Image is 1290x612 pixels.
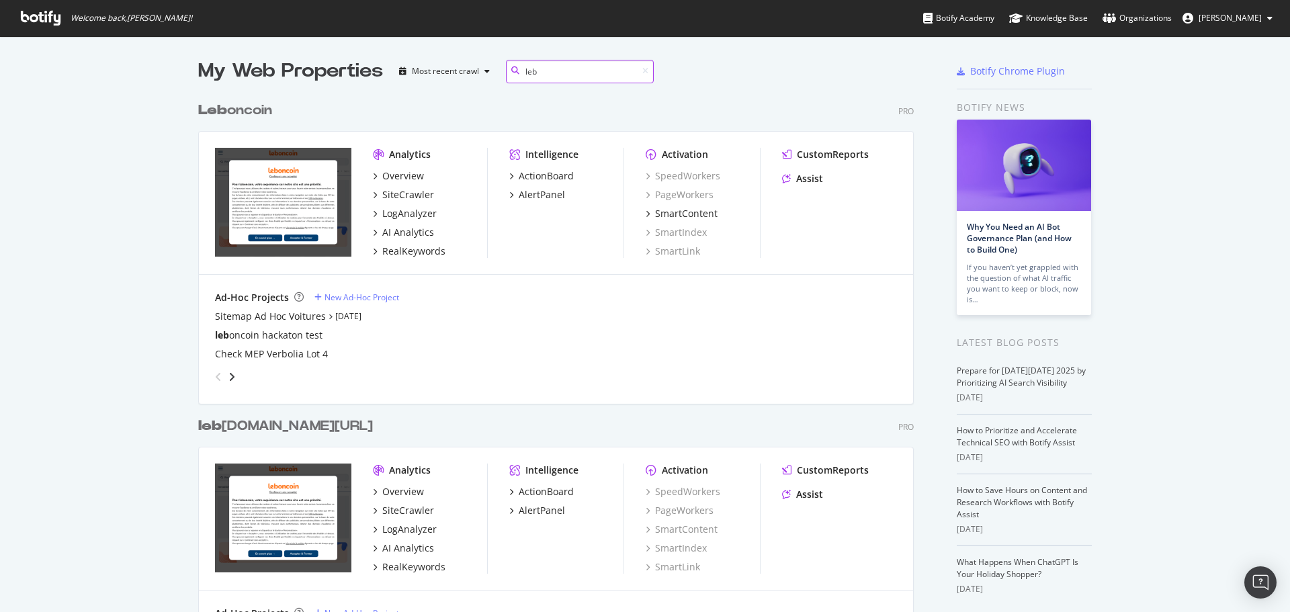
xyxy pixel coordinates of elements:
a: ActionBoard [509,485,574,498]
div: Assist [796,172,823,185]
a: PageWorkers [646,188,714,202]
div: Ad-Hoc Projects [215,291,289,304]
div: [DATE] [957,392,1092,404]
a: RealKeywords [373,560,445,574]
a: [DATE] [335,310,361,322]
div: Botify Academy [923,11,994,25]
div: Analytics [389,464,431,477]
a: Assist [782,488,823,501]
a: Overview [373,485,424,498]
div: Pro [898,421,914,433]
b: leb [198,419,222,433]
div: New Ad-Hoc Project [325,292,399,303]
b: leb [215,329,229,341]
div: oncoin hackaton test [215,329,322,342]
a: How to Save Hours on Content and Research Workflows with Botify Assist [957,484,1087,520]
div: SiteCrawler [382,188,434,202]
a: SiteCrawler [373,188,434,202]
div: angle-left [210,366,227,388]
div: Botify Chrome Plugin [970,64,1065,78]
div: LogAnalyzer [382,523,437,536]
div: [DOMAIN_NAME][URL] [198,417,373,436]
span: Matthieu Feru [1199,12,1262,24]
div: Organizations [1103,11,1172,25]
img: Why You Need an AI Bot Governance Plan (and How to Build One) [957,120,1091,211]
a: Prepare for [DATE][DATE] 2025 by Prioritizing AI Search Visibility [957,365,1086,388]
a: SmartLink [646,560,700,574]
div: Overview [382,169,424,183]
div: AlertPanel [519,504,565,517]
div: [DATE] [957,523,1092,535]
img: leboncoin.fr/ck (old locasun.fr) [215,464,351,572]
a: LogAnalyzer [373,523,437,536]
div: RealKeywords [382,245,445,258]
div: [DATE] [957,451,1092,464]
a: What Happens When ChatGPT Is Your Holiday Shopper? [957,556,1078,580]
a: AlertPanel [509,188,565,202]
a: Check MEP Verbolia Lot 4 [215,347,328,361]
a: New Ad-Hoc Project [314,292,399,303]
div: Pro [898,105,914,117]
a: SmartContent [646,207,718,220]
div: LogAnalyzer [382,207,437,220]
a: SpeedWorkers [646,169,720,183]
a: SmartIndex [646,541,707,555]
a: How to Prioritize and Accelerate Technical SEO with Botify Assist [957,425,1077,448]
div: CustomReports [797,148,869,161]
div: ActionBoard [519,485,574,498]
div: AlertPanel [519,188,565,202]
a: AlertPanel [509,504,565,517]
a: SmartLink [646,245,700,258]
div: AI Analytics [382,226,434,239]
div: Latest Blog Posts [957,335,1092,350]
a: leboncoin hackaton test [215,329,322,342]
a: Sitemap Ad Hoc Voitures [215,310,326,323]
a: Leboncoin [198,101,277,120]
a: RealKeywords [373,245,445,258]
a: SmartContent [646,523,718,536]
div: [DATE] [957,583,1092,595]
div: Intelligence [525,148,578,161]
div: Most recent crawl [412,67,479,75]
a: Overview [373,169,424,183]
div: Assist [796,488,823,501]
a: AI Analytics [373,226,434,239]
div: ActionBoard [519,169,574,183]
div: oncoin [198,101,272,120]
a: SiteCrawler [373,504,434,517]
a: ActionBoard [509,169,574,183]
div: Activation [662,148,708,161]
img: leboncoin.fr [215,148,351,257]
a: CustomReports [782,148,869,161]
span: Welcome back, [PERSON_NAME] ! [71,13,192,24]
div: AI Analytics [382,541,434,555]
div: Botify news [957,100,1092,115]
button: [PERSON_NAME] [1172,7,1283,29]
div: Analytics [389,148,431,161]
div: RealKeywords [382,560,445,574]
div: angle-right [227,370,236,384]
div: If you haven’t yet grappled with the question of what AI traffic you want to keep or block, now is… [967,262,1081,305]
a: CustomReports [782,464,869,477]
a: SpeedWorkers [646,485,720,498]
a: leb[DOMAIN_NAME][URL] [198,417,378,436]
a: SmartIndex [646,226,707,239]
div: Overview [382,485,424,498]
div: My Web Properties [198,58,383,85]
div: Activation [662,464,708,477]
div: SiteCrawler [382,504,434,517]
div: Knowledge Base [1009,11,1088,25]
a: Assist [782,172,823,185]
a: AI Analytics [373,541,434,555]
a: PageWorkers [646,504,714,517]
